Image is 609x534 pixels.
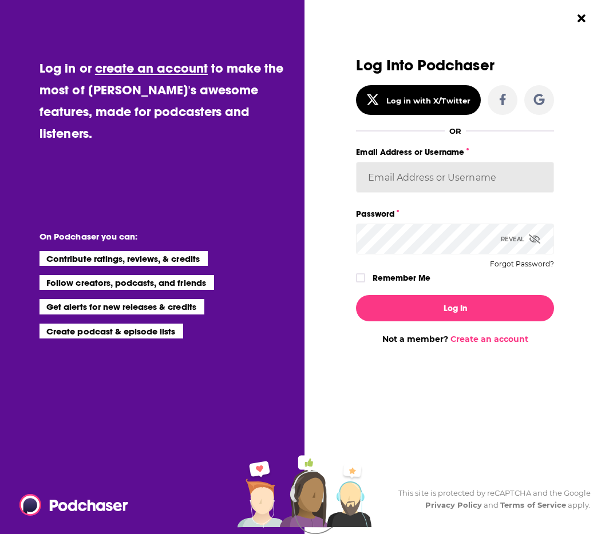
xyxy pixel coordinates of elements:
[386,96,470,105] div: Log in with X/Twitter
[356,57,554,74] h3: Log Into Podchaser
[356,162,554,193] input: Email Address or Username
[39,251,208,266] li: Contribute ratings, reviews, & credits
[356,85,481,115] button: Log in with X/Twitter
[39,231,268,242] li: On Podchaser you can:
[356,334,554,344] div: Not a member?
[490,260,554,268] button: Forgot Password?
[425,500,483,509] a: Privacy Policy
[356,206,554,221] label: Password
[19,494,120,516] a: Podchaser - Follow, Share and Rate Podcasts
[39,275,214,290] li: Follow creators, podcasts, and friends
[19,494,129,516] img: Podchaser - Follow, Share and Rate Podcasts
[95,60,208,76] a: create an account
[356,145,554,160] label: Email Address or Username
[500,500,566,509] a: Terms of Service
[39,299,204,314] li: Get alerts for new releases & credits
[450,334,528,344] a: Create an account
[449,126,461,136] div: OR
[393,487,591,511] div: This site is protected by reCAPTCHA and the Google and apply.
[571,7,592,29] button: Close Button
[501,224,540,254] div: Reveal
[373,270,430,285] label: Remember Me
[39,324,183,338] li: Create podcast & episode lists
[356,295,554,321] button: Log In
